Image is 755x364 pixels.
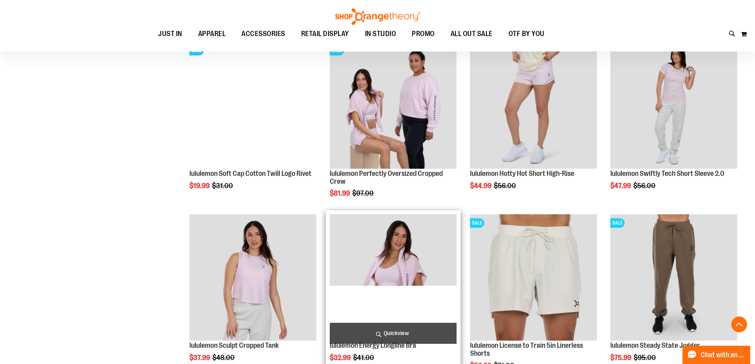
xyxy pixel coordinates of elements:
[634,354,657,362] span: $95.00
[633,182,657,190] span: $56.00
[330,214,457,342] a: lululemon Energy Longline Bra
[701,351,745,359] span: Chat with an Expert
[189,170,312,177] a: lululemon Soft Cap Cotton Twill Logo Rivet
[470,42,597,170] a: lululemon Hotty Hot Short High-Rise
[330,323,457,344] a: Quickview
[330,354,352,362] span: $32.99
[189,341,279,349] a: lululemon Sculpt Cropped Tank
[610,170,724,177] a: lululemon Swiftly Tech Short Sleeve 2.0
[470,42,597,169] img: lululemon Hotty Hot Short High-Rise
[451,25,493,43] span: ALL OUT SALE
[353,354,375,362] span: $41.00
[330,341,416,349] a: lululemon Energy Longline Bra
[412,25,435,43] span: PROMO
[606,38,741,210] div: product
[470,214,597,341] img: lululemon License to Train 5in Linerless Shorts
[494,182,517,190] span: $56.00
[470,214,597,342] a: lululemon License to Train 5in Linerless ShortsSALE
[189,42,316,170] a: OTF lululemon Soft Cap Cotton Twill Logo Rivet KhakiSALE
[212,354,236,362] span: $48.00
[189,182,211,190] span: $19.99
[189,42,316,169] img: OTF lululemon Soft Cap Cotton Twill Logo Rivet Khaki
[189,214,316,341] img: lululemon Sculpt Cropped Tank
[470,341,583,357] a: lululemon License to Train 5in Linerless Shorts
[352,189,375,197] span: $97.00
[610,218,625,228] span: SALE
[365,25,396,43] span: IN STUDIO
[330,189,351,197] span: $81.99
[189,214,316,342] a: lululemon Sculpt Cropped Tank
[470,170,574,177] a: lululemon Hotty Hot Short High-Rise
[470,182,493,190] span: $44.99
[508,25,545,43] span: OTF BY YOU
[189,354,211,362] span: $37.99
[330,42,457,169] img: lululemon Perfectly Oversized Cropped Crew
[610,42,737,169] img: lululemon Swiftly Tech Short Sleeve 2.0
[682,346,751,364] button: Chat with an Expert
[301,25,349,43] span: RETAIL DISPLAY
[466,38,601,210] div: product
[610,42,737,170] a: lululemon Swiftly Tech Short Sleeve 2.0
[731,316,747,332] button: Back To Top
[212,182,234,190] span: $31.00
[326,38,461,217] div: product
[610,214,737,341] img: lululemon Steady State Jogger
[185,38,320,210] div: product
[330,170,443,185] a: lululemon Perfectly Oversized Cropped Crew
[610,214,737,342] a: lululemon Steady State JoggerSALE
[198,25,226,43] span: APPAREL
[610,182,632,190] span: $47.99
[330,42,457,170] a: lululemon Perfectly Oversized Cropped CrewSALE
[334,8,421,25] img: Shop Orangetheory
[610,354,633,362] span: $75.99
[241,25,285,43] span: ACCESSORIES
[610,341,700,349] a: lululemon Steady State Jogger
[158,25,182,43] span: JUST IN
[470,218,484,228] span: SALE
[330,214,457,341] img: lululemon Energy Longline Bra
